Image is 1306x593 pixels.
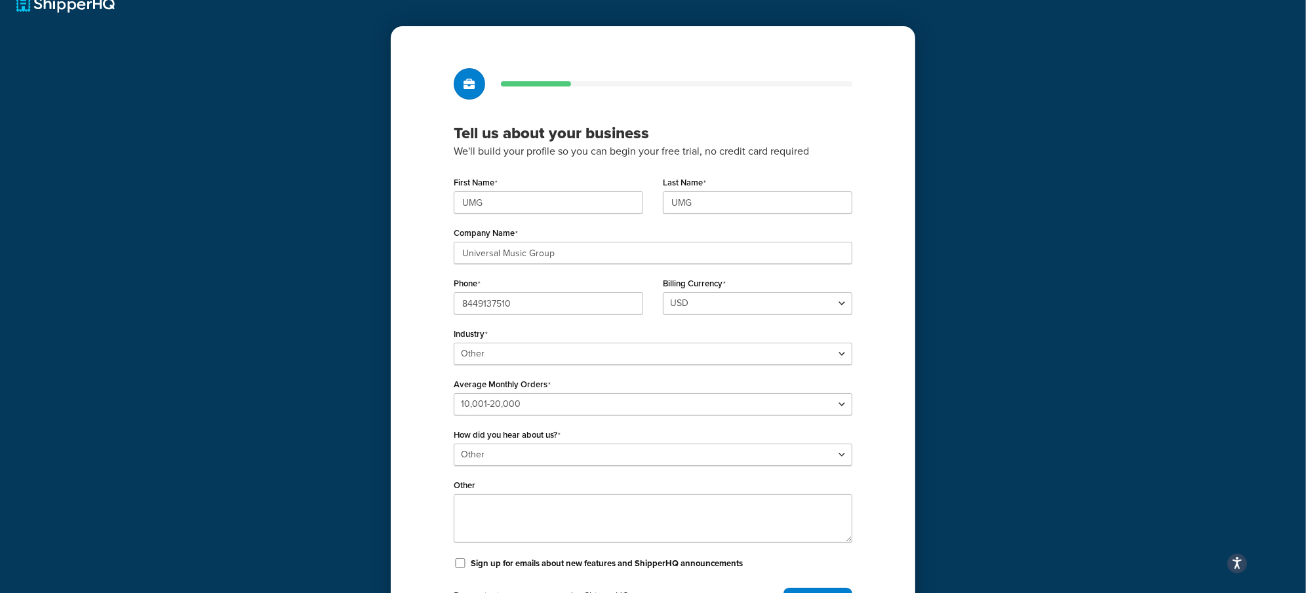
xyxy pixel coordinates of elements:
[454,178,498,188] label: First Name
[454,123,852,143] h3: Tell us about your business
[454,143,852,160] p: We'll build your profile so you can begin your free trial, no credit card required
[454,430,561,440] label: How did you hear about us?
[663,278,726,289] label: Billing Currency
[454,228,518,239] label: Company Name
[454,480,475,490] label: Other
[454,379,551,390] label: Average Monthly Orders
[663,178,706,188] label: Last Name
[471,558,743,569] label: Sign up for emails about new features and ShipperHQ announcements
[454,278,481,289] label: Phone
[454,329,488,339] label: Industry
